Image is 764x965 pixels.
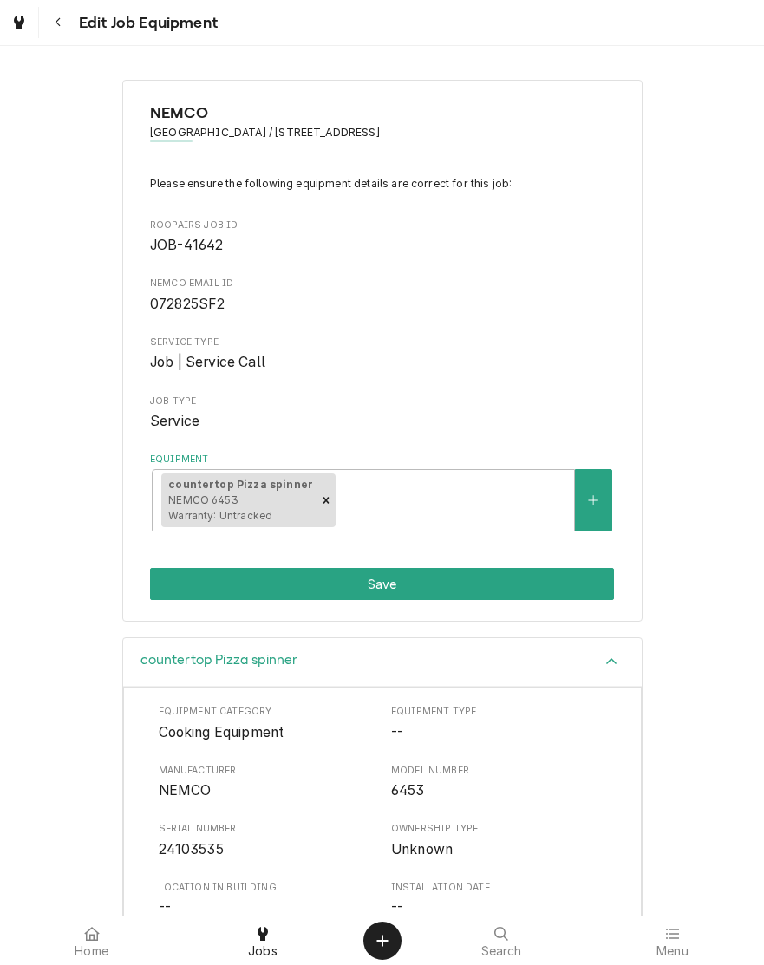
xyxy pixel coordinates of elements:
div: Remove [object Object] [317,473,336,527]
span: Installation Date [391,897,606,918]
div: Job Equipment Summary Form [122,80,643,623]
span: Serial Number [159,839,374,860]
span: Jobs [248,944,278,958]
span: Serial Number [159,822,374,836]
span: Roopairs Job ID [150,235,614,256]
span: Location in Building [159,881,374,895]
div: Job Equipment Summary [150,176,614,531]
span: 072825SF2 [150,296,225,312]
span: Installation Date [391,881,606,895]
a: Menu [588,920,757,962]
span: Service [150,413,199,429]
span: Edit Job Equipment [74,11,218,35]
label: Equipment [150,453,614,466]
a: Jobs [178,920,347,962]
span: -- [391,899,403,916]
button: Save [150,568,614,600]
span: Ownership Type [391,839,606,860]
span: Job Type [150,394,614,408]
div: Installation Date [391,881,606,918]
div: Button Group Row [150,568,614,600]
div: Client Information [150,101,614,154]
div: Equipment Type [391,705,606,742]
div: Accordion Header [123,638,642,688]
span: Model Number [391,764,606,778]
span: Job | Service Call [150,354,265,370]
span: Search [481,944,522,958]
div: Roopairs Job ID [150,218,614,256]
span: NEMCO [159,782,212,799]
span: Manufacturer [159,764,374,778]
span: Service Type [150,352,614,373]
span: Roopairs Job ID [150,218,614,232]
span: Nemco email ID [150,294,614,315]
span: Cooking Equipment [159,724,284,740]
div: Ownership Type [391,822,606,859]
h3: countertop Pizza spinner [140,652,298,668]
div: Serial Number [159,822,374,859]
p: Please ensure the following equipment details are correct for this job: [150,176,614,192]
span: Home [75,944,108,958]
span: Ownership Type [391,822,606,836]
span: 24103535 [159,841,224,857]
span: Equipment Category [159,722,374,743]
span: Location in Building [159,897,374,918]
span: Name [150,101,614,125]
div: Location in Building [159,881,374,918]
span: Menu [656,944,689,958]
div: Button Group [150,568,614,600]
a: Go to Jobs [3,7,35,38]
span: Job Type [150,411,614,432]
a: Home [7,920,176,962]
span: Address [150,125,614,140]
div: Service Type [150,336,614,373]
span: -- [159,899,171,916]
span: Unknown [391,841,453,857]
a: Search [417,920,586,962]
span: Model Number [391,780,606,801]
svg: Create New Equipment [588,494,598,506]
span: Equipment Category [159,705,374,719]
button: Create Object [363,922,402,960]
span: Service Type [150,336,614,349]
span: -- [391,724,403,740]
div: Job Type [150,394,614,432]
span: Nemco email ID [150,277,614,290]
div: Equipment [150,453,614,531]
div: Manufacturer [159,764,374,801]
button: Create New Equipment [575,469,611,531]
div: Nemco email ID [150,277,614,314]
div: Model Number [391,764,606,801]
span: Manufacturer [159,780,374,801]
span: NEMCO 6453 Warranty: Untracked [168,493,272,522]
span: 6453 [391,782,425,799]
span: Equipment Type [391,705,606,719]
span: Equipment Type [391,722,606,743]
div: Equipment Category [159,705,374,742]
button: Accordion Details Expand Trigger [123,638,642,688]
strong: countertop Pizza spinner [168,478,313,491]
span: JOB-41642 [150,237,223,253]
button: Navigate back [42,7,74,38]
